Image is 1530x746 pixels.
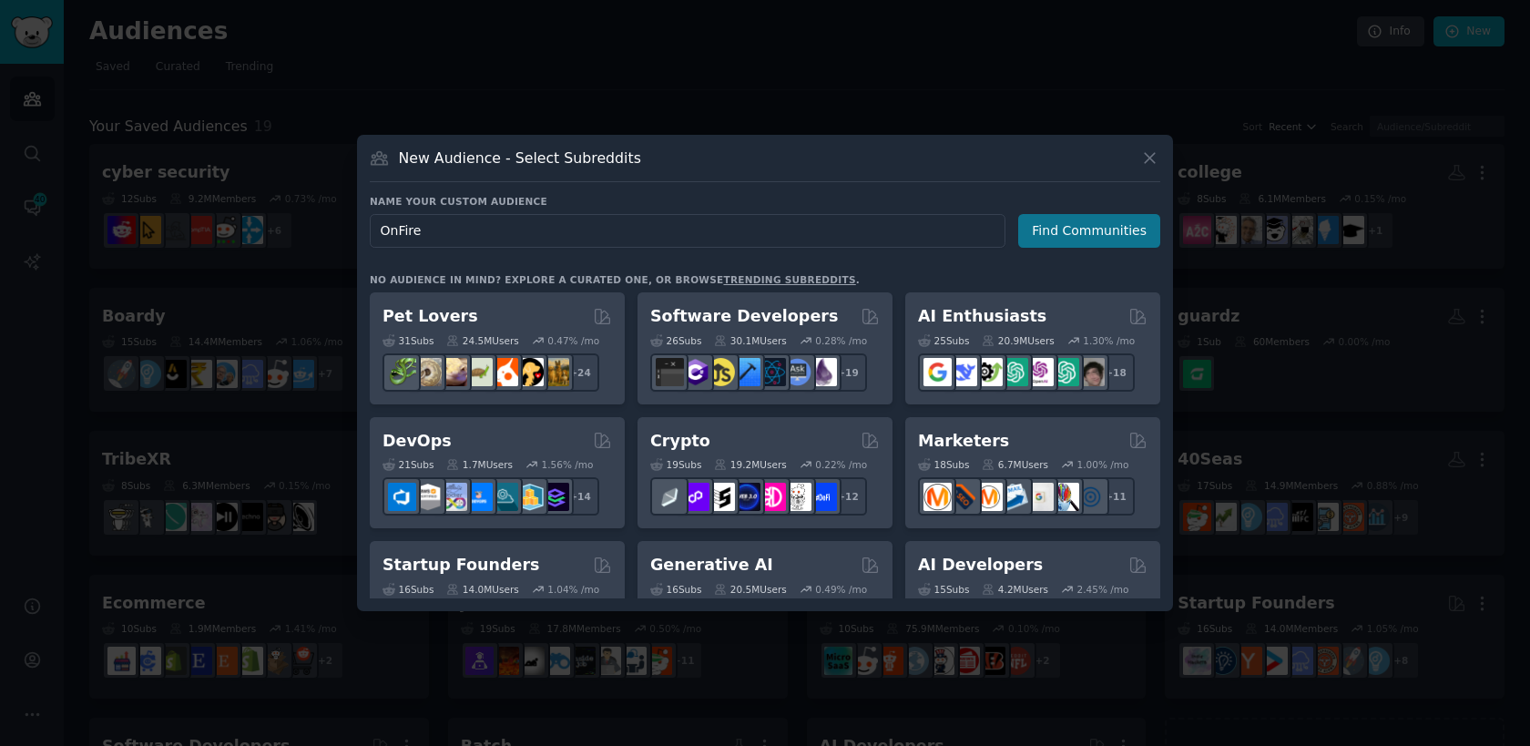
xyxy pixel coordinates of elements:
[388,358,416,386] img: herpetology
[382,583,433,596] div: 16 Sub s
[949,358,977,386] img: DeepSeek
[650,458,701,471] div: 19 Sub s
[829,477,867,516] div: + 12
[918,334,969,347] div: 25 Sub s
[439,358,467,386] img: leopardgeckos
[1077,583,1129,596] div: 2.45 % /mo
[561,353,599,392] div: + 24
[809,483,837,511] img: defi_
[515,358,544,386] img: PetAdvice
[815,458,867,471] div: 0.22 % /mo
[446,458,513,471] div: 1.7M Users
[370,214,1005,248] input: Pick a short name, like "Digital Marketers" or "Movie-Goers"
[681,483,709,511] img: 0xPolygon
[815,583,867,596] div: 0.49 % /mo
[650,583,701,596] div: 16 Sub s
[783,358,811,386] img: AskComputerScience
[982,458,1048,471] div: 6.7M Users
[464,358,493,386] img: turtle
[382,458,433,471] div: 21 Sub s
[490,483,518,511] img: platformengineering
[1096,477,1135,516] div: + 11
[758,358,786,386] img: reactnative
[918,305,1046,328] h2: AI Enthusiasts
[541,483,569,511] img: PlatformEngineers
[382,554,539,577] h2: Startup Founders
[815,334,867,347] div: 0.28 % /mo
[446,334,518,347] div: 24.5M Users
[918,430,1009,453] h2: Marketers
[650,430,710,453] h2: Crypto
[547,583,599,596] div: 1.04 % /mo
[923,483,952,511] img: content_marketing
[809,358,837,386] img: elixir
[918,583,969,596] div: 15 Sub s
[918,554,1043,577] h2: AI Developers
[1096,353,1135,392] div: + 18
[1018,214,1160,248] button: Find Communities
[650,554,773,577] h2: Generative AI
[1076,358,1105,386] img: ArtificalIntelligence
[714,334,786,347] div: 30.1M Users
[1000,358,1028,386] img: chatgpt_promptDesign
[1025,483,1054,511] img: googleads
[515,483,544,511] img: aws_cdk
[656,358,684,386] img: software
[541,358,569,386] img: dogbreed
[974,483,1003,511] img: AskMarketing
[446,583,518,596] div: 14.0M Users
[370,195,1160,208] h3: Name your custom audience
[1000,483,1028,511] img: Emailmarketing
[1083,334,1135,347] div: 1.30 % /mo
[650,334,701,347] div: 26 Sub s
[732,358,760,386] img: iOSProgramming
[490,358,518,386] img: cockatiel
[413,358,442,386] img: ballpython
[707,483,735,511] img: ethstaker
[1051,358,1079,386] img: chatgpt_prompts_
[542,458,594,471] div: 1.56 % /mo
[982,334,1054,347] div: 20.9M Users
[681,358,709,386] img: csharp
[758,483,786,511] img: defiblockchain
[464,483,493,511] img: DevOpsLinks
[714,583,786,596] div: 20.5M Users
[656,483,684,511] img: ethfinance
[650,305,838,328] h2: Software Developers
[723,274,855,285] a: trending subreddits
[949,483,977,511] img: bigseo
[382,430,452,453] h2: DevOps
[382,334,433,347] div: 31 Sub s
[547,334,599,347] div: 0.47 % /mo
[732,483,760,511] img: web3
[1051,483,1079,511] img: MarketingResearch
[561,477,599,516] div: + 14
[439,483,467,511] img: Docker_DevOps
[923,358,952,386] img: GoogleGeminiAI
[370,273,860,286] div: No audience in mind? Explore a curated one, or browse .
[707,358,735,386] img: learnjavascript
[388,483,416,511] img: azuredevops
[1025,358,1054,386] img: OpenAIDev
[382,305,478,328] h2: Pet Lovers
[974,358,1003,386] img: AItoolsCatalog
[982,583,1048,596] div: 4.2M Users
[714,458,786,471] div: 19.2M Users
[918,458,969,471] div: 18 Sub s
[829,353,867,392] div: + 19
[1077,458,1129,471] div: 1.00 % /mo
[413,483,442,511] img: AWS_Certified_Experts
[399,148,641,168] h3: New Audience - Select Subreddits
[783,483,811,511] img: CryptoNews
[1076,483,1105,511] img: OnlineMarketing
